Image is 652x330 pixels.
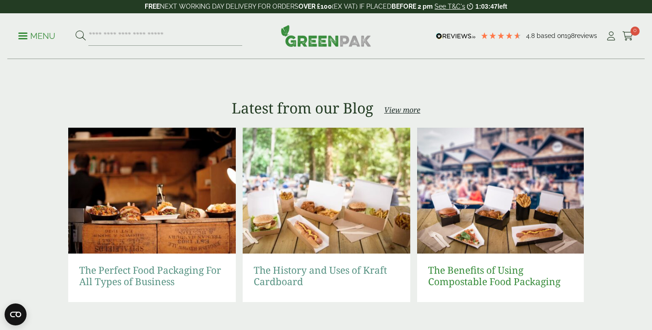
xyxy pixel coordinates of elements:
[498,3,507,10] span: left
[526,32,537,39] span: 4.8
[565,32,575,39] span: 198
[480,32,522,40] div: 4.79 Stars
[254,265,399,287] a: The History and Uses of Kraft Cardboard
[475,3,497,10] span: 1:03:47
[5,303,27,325] button: Open CMP widget
[79,265,225,287] a: The Perfect Food Packaging For All Types of Business
[622,29,634,43] a: 0
[232,99,373,117] h2: Latest from our Blog
[605,32,617,41] i: My Account
[630,27,640,36] span: 0
[575,32,597,39] span: reviews
[436,33,476,39] img: REVIEWS.io
[281,25,371,47] img: GreenPak Supplies
[384,104,420,115] a: View more
[243,128,410,254] img: Kraft Cardboard
[299,3,332,10] strong: OVER £100
[68,128,236,254] img: Food Packaging with Food
[428,265,574,287] a: The Benefits of Using Compostable Food Packaging
[537,32,565,39] span: Based on
[622,32,634,41] i: Cart
[435,3,465,10] a: See T&C's
[145,3,160,10] strong: FREE
[18,31,55,40] a: Menu
[391,3,433,10] strong: BEFORE 2 pm
[18,31,55,42] p: Menu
